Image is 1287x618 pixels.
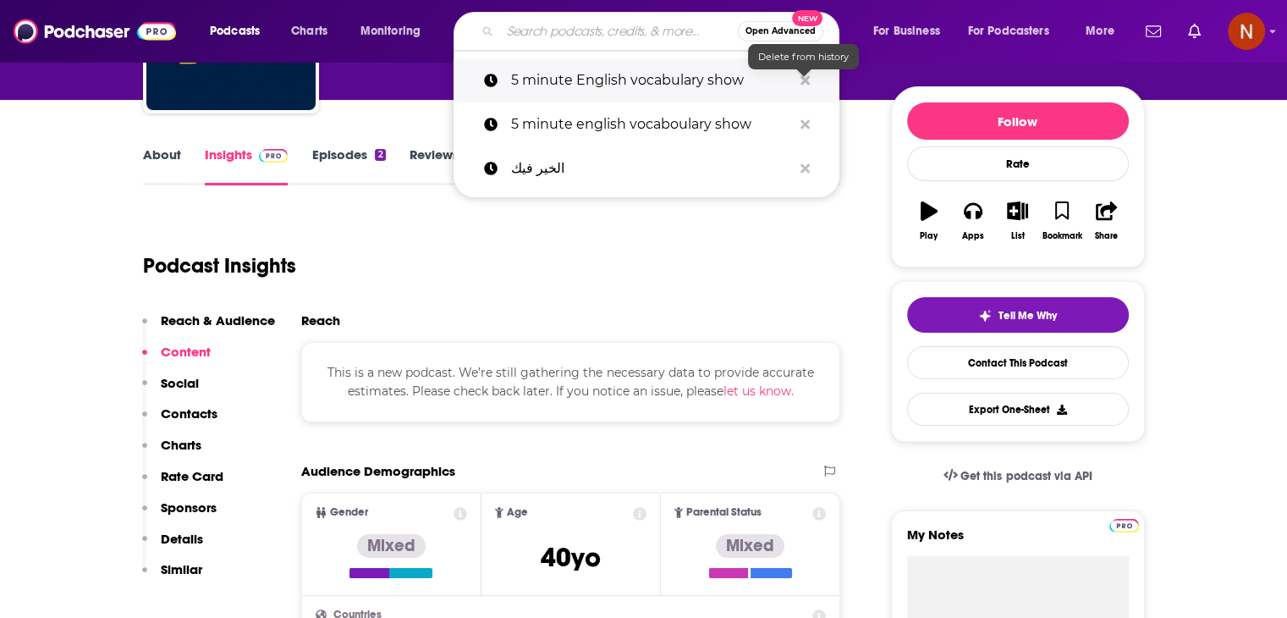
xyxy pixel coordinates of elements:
[470,12,855,51] div: Search podcasts, credits, & more...
[161,561,202,577] p: Similar
[330,507,368,518] span: Gender
[142,437,201,468] button: Charts
[161,499,217,516] p: Sponsors
[723,382,794,400] button: let us know.
[745,27,816,36] span: Open Advanced
[907,102,1129,140] button: Follow
[454,102,839,146] a: 5 minute english vocaboulary show
[1139,17,1168,46] a: Show notifications dropdown
[686,507,762,518] span: Parental Status
[957,18,1074,45] button: open menu
[161,531,203,547] p: Details
[357,534,426,558] div: Mixed
[968,19,1049,43] span: For Podcasters
[873,19,940,43] span: For Business
[1109,519,1139,532] img: Podchaser Pro
[349,18,443,45] button: open menu
[161,437,201,453] p: Charts
[511,58,792,102] p: 5 minute English vocabulary show
[511,102,792,146] p: 5 minute english vocaboulary show
[142,468,223,499] button: Rate Card
[930,455,1106,497] a: Get this podcast via API
[360,19,421,43] span: Monitoring
[142,406,217,437] button: Contacts
[1011,231,1025,241] div: List
[142,561,202,593] button: Similar
[205,146,289,185] a: InsightsPodchaser Pro
[142,499,217,531] button: Sponsors
[1086,19,1114,43] span: More
[978,309,992,323] img: tell me why sparkle
[1109,516,1139,532] a: Pro website
[1181,17,1207,46] a: Show notifications dropdown
[1084,190,1128,251] button: Share
[1228,13,1265,50] span: Logged in as AdelNBM
[907,346,1129,379] a: Contact This Podcast
[960,469,1092,483] span: Get this podcast via API
[1228,13,1265,50] button: Show profile menu
[748,44,859,69] div: Delete from history
[410,146,459,185] a: Reviews
[792,10,822,26] span: New
[142,344,211,375] button: Content
[951,190,995,251] button: Apps
[1074,18,1136,45] button: open menu
[301,463,455,479] h2: Audience Demographics
[541,541,601,574] span: 40 yo
[327,365,813,399] span: This is a new podcast. We’re still gathering the necessary data to provide accurate estimates. Pl...
[143,146,181,185] a: About
[291,19,327,43] span: Charts
[198,18,282,45] button: open menu
[161,312,275,328] p: Reach & Audience
[861,18,961,45] button: open menu
[161,375,199,391] p: Social
[907,146,1129,181] div: Rate
[1040,190,1084,251] button: Bookmark
[143,253,296,279] h1: Podcast Insights
[1042,231,1081,241] div: Bookmark
[301,312,340,328] h2: Reach
[738,21,823,41] button: Open AdvancedNew
[210,19,260,43] span: Podcasts
[907,393,1129,426] button: Export One-Sheet
[507,507,528,518] span: Age
[454,146,839,190] a: الخير فيك
[1095,231,1118,241] div: Share
[998,309,1057,323] span: Tell Me Why
[161,468,223,484] p: Rate Card
[716,534,784,558] div: Mixed
[311,146,385,185] a: Episodes2
[454,58,839,102] a: 5 minute English vocabulary show
[907,190,951,251] button: Play
[161,344,211,360] p: Content
[907,297,1129,333] button: tell me why sparkleTell Me Why
[1228,13,1265,50] img: User Profile
[500,18,738,45] input: Search podcasts, credits, & more...
[962,231,984,241] div: Apps
[920,231,938,241] div: Play
[280,18,338,45] a: Charts
[14,15,176,47] img: Podchaser - Follow, Share and Rate Podcasts
[142,312,275,344] button: Reach & Audience
[259,149,289,163] img: Podchaser Pro
[142,531,203,562] button: Details
[142,375,199,406] button: Social
[511,146,792,190] p: الخير فيك
[907,527,1129,556] label: My Notes
[375,149,385,161] div: 2
[161,406,217,422] p: Contacts
[995,190,1039,251] button: List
